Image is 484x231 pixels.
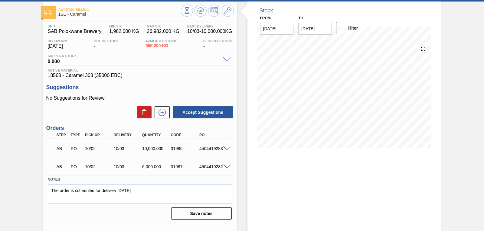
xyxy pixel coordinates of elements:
[152,106,170,118] div: New suggestion
[83,133,115,137] div: Pick up
[187,29,232,34] span: 10/03 - 10,000.000 KG
[169,164,201,169] div: 31987
[83,164,115,169] div: 10/02/2025
[198,133,229,137] div: PO
[260,8,273,14] div: Stock
[48,184,232,204] textarea: The order is scheduled for delivery [DATE]
[48,73,232,78] span: 18563 - Caramel 303 (35000 EBC)
[48,69,232,72] span: Active Material
[169,133,201,137] div: Code
[48,175,232,184] label: Notes
[181,5,193,17] button: Stocks Overview
[46,95,234,101] p: No Suggestions for Review
[109,29,139,34] span: 1,982.000 KG
[171,207,232,220] button: Save notes
[48,24,102,28] span: Unit
[112,146,144,151] div: 10/03/2025
[208,5,220,17] button: Schedule Inventory
[48,58,220,64] span: 0.000
[46,84,234,91] h3: Suggestions
[69,164,84,169] div: Purchase order
[69,146,84,151] div: Purchase order
[44,10,52,14] img: Ícone
[141,164,172,169] div: 6,000.000
[203,39,232,43] span: Blocked Stock
[69,133,84,137] div: Type
[146,43,177,48] span: 985.200 KG
[222,5,234,17] button: Go to Master Data / General
[46,125,234,131] h3: Orders
[336,22,370,34] button: Filter
[169,146,201,151] div: 31986
[195,5,207,17] button: Update Chart
[57,164,68,169] p: AB
[147,29,180,34] span: 26,982.000 KG
[260,23,294,35] input: mm/dd/yyyy
[298,16,303,20] label: to
[55,160,70,173] div: Awaiting Billing
[187,24,232,28] span: Next Delivery
[83,146,115,151] div: 10/02/2025
[141,146,172,151] div: 10,000.000
[55,142,70,155] div: Awaiting Billing
[58,8,181,11] span: Awaiting Billing
[260,16,271,20] label: From
[146,39,177,43] span: Available Stock
[134,106,152,118] div: Delete Suggestions
[147,24,180,28] span: MAX S.P.
[298,23,332,35] input: mm/dd/yyyy
[48,54,220,58] span: Supplier Stock
[173,106,233,118] button: Accept Suggestions
[58,12,181,17] span: 1SE - Caramel
[55,133,70,137] div: Step
[170,106,234,119] div: Accept Suggestions
[112,164,144,169] div: 10/03/2025
[48,29,102,34] span: SAB Polokwane Brewery
[109,24,139,28] span: MIN S.P.
[198,146,229,151] div: 4504419283
[48,39,67,43] span: Below Min
[141,133,172,137] div: Quantity
[202,39,234,49] div: -
[94,39,119,43] span: Out Of Stock
[48,43,67,49] span: [DATE]
[112,133,144,137] div: Delivery
[57,146,68,151] p: AB
[198,164,229,169] div: 4504419282
[92,39,120,49] div: -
